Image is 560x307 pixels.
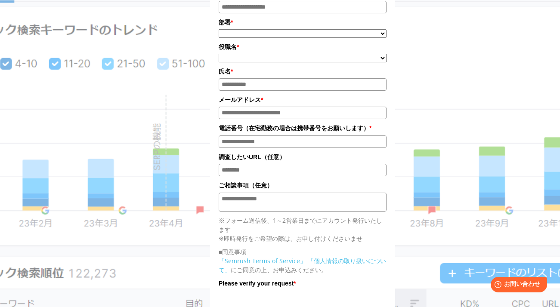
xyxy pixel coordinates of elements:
[219,257,386,274] a: 「個人情報の取り扱いについて」
[219,181,387,190] label: ご相談事項（任意）
[219,123,387,133] label: 電話番号（在宅勤務の場合は携帯番号をお願いします）
[219,67,387,76] label: 氏名
[219,95,387,104] label: メールアドレス
[219,279,387,288] label: Please verify your request
[219,256,387,274] p: にご同意の上、お申込みください。
[219,152,387,162] label: 調査したいURL（任意）
[219,257,306,265] a: 「Semrush Terms of Service」
[219,247,387,256] p: ■同意事項
[219,18,387,27] label: 部署
[219,216,387,243] p: ※フォーム送信後、1～2営業日までにアカウント発行いたします ※即時発行をご希望の際は、お申し付けくださいませ
[483,273,551,298] iframe: Help widget launcher
[219,42,387,52] label: 役職名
